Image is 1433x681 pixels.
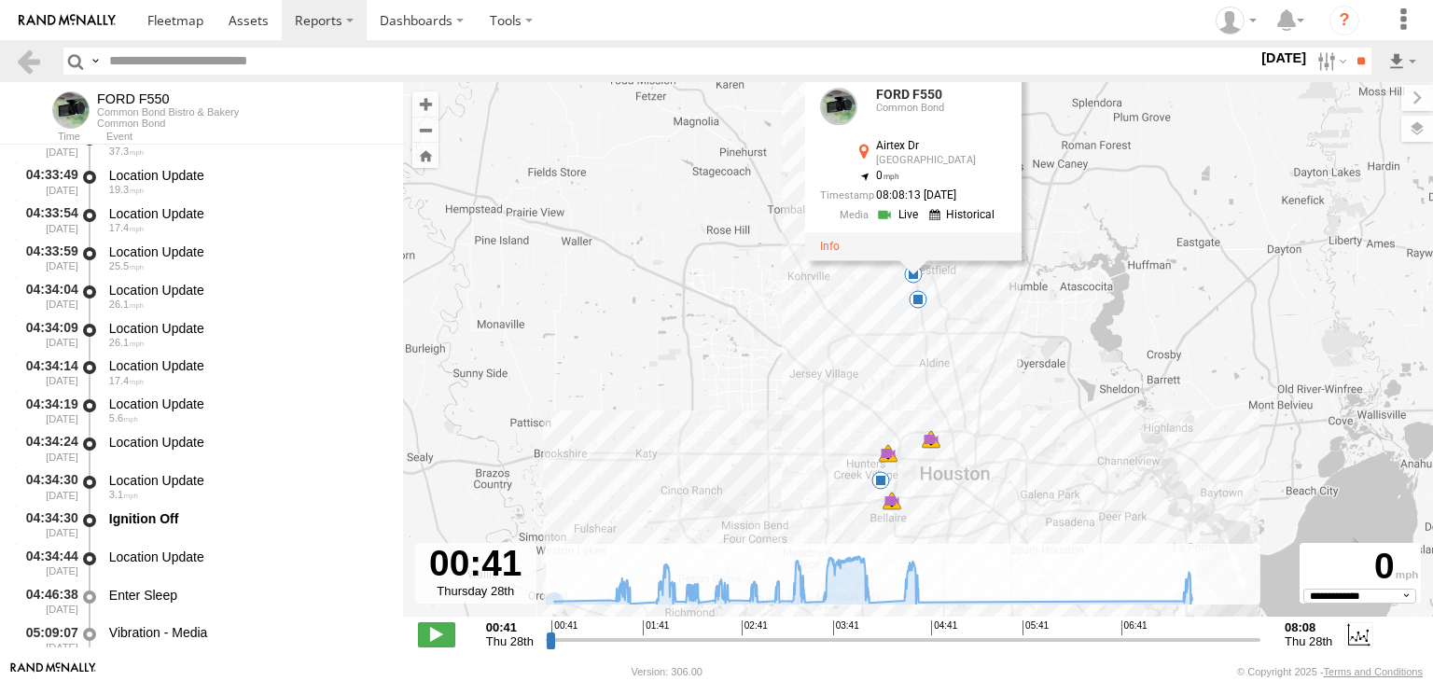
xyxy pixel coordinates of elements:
div: 04:46:38 [DATE] [15,584,80,618]
button: Zoom out [412,117,438,143]
a: View Asset Details [820,89,857,126]
div: Time [15,132,80,142]
span: 26.1 [109,337,144,348]
div: Version: 306.00 [632,666,703,677]
label: Search Filter Options [1310,48,1350,75]
div: 04:34:44 [DATE] [15,546,80,580]
a: Visit our Website [10,662,96,681]
span: 25.5 [109,260,144,271]
div: © Copyright 2025 - [1237,666,1423,677]
span: 06:41 [1121,620,1148,635]
label: [DATE] [1258,48,1310,68]
span: 17.4 [109,375,144,386]
span: 01:41 [643,620,669,635]
a: View Live Media Streams [876,206,924,224]
div: 7 [871,471,890,490]
span: 00:41 [551,620,577,635]
div: 0 [1302,546,1418,589]
span: Thu 28th Aug 2025 [1285,634,1332,648]
div: Ignition Off [109,510,385,527]
div: Location Update [109,243,385,260]
span: 3.1 [109,489,138,500]
span: 02:41 [742,620,768,635]
span: 19.3 [109,184,144,195]
span: 26.1 [109,299,144,310]
div: Airtex Dr [876,141,1007,153]
div: Date/time of location update [820,189,1007,202]
div: Location Update [109,357,385,374]
div: Location Update [109,282,385,299]
div: 04:34:30 [DATE] [15,469,80,504]
label: Play/Stop [418,622,455,646]
div: Enter Sleep [109,587,385,604]
div: 04:34:04 [DATE] [15,279,80,313]
span: 17.4 [109,222,144,233]
strong: 00:41 [486,620,534,634]
div: Location Update [109,472,385,489]
a: View Asset Details [820,241,840,254]
div: FORD F550 - View Asset History [97,91,239,106]
div: Event [106,132,403,142]
a: View Historical Media Streams [929,206,1000,224]
div: Common Bond [97,118,239,129]
div: Location Update [109,205,385,222]
div: 6 [883,492,901,510]
a: Back to previous Page [15,48,42,75]
div: Location Update [109,396,385,412]
div: [GEOGRAPHIC_DATA] [876,155,1007,166]
div: 04:34:09 [DATE] [15,317,80,352]
button: Zoom Home [412,143,438,168]
span: 0 [876,169,899,182]
div: Location Update [109,167,385,184]
div: 04:34:30 [DATE] [15,507,80,542]
div: Vibration - Media [109,624,385,641]
i: ? [1329,6,1359,35]
span: 04:41 [931,620,957,635]
div: Location Update [109,434,385,451]
span: 03:41 [833,620,859,635]
span: Thu 28th Aug 2025 [486,634,534,648]
div: 04:33:49 [DATE] [15,164,80,199]
div: 04:33:54 [DATE] [15,202,80,237]
div: 04:34:19 [DATE] [15,393,80,427]
div: Location Update [109,549,385,565]
a: FORD F550 [876,88,942,103]
strong: 08:08 [1285,620,1332,634]
div: 05:09:07 [DATE] [15,622,80,657]
label: Export results as... [1386,48,1418,75]
span: 5.6 [109,412,138,424]
span: 37.3 [109,146,144,157]
div: Location Update [109,320,385,337]
a: Terms and Conditions [1324,666,1423,677]
div: 04:34:14 [DATE] [15,355,80,390]
span: 05:41 [1023,620,1049,635]
div: Common Bond Bistro & Bakery [97,106,239,118]
img: rand-logo.svg [19,14,116,27]
div: Sonny Corpus [1209,7,1263,35]
div: Common Bond [876,103,1007,114]
button: Zoom in [412,91,438,117]
div: 04:33:59 [DATE] [15,241,80,275]
label: Search Query [88,48,103,75]
div: 04:34:24 [DATE] [15,431,80,466]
